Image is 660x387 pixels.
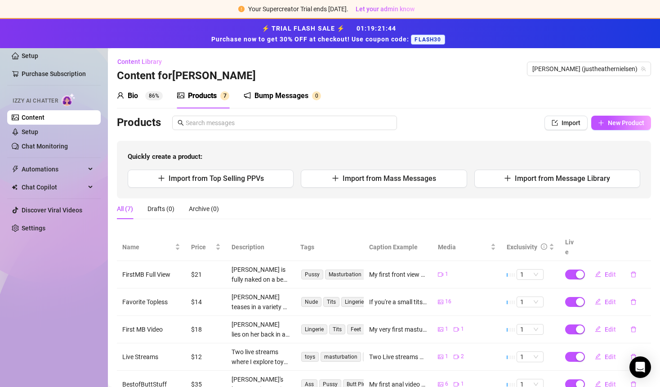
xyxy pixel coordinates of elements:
div: Archive (0) [189,204,219,214]
span: 2 [461,352,464,361]
sup: 86% [145,91,163,100]
span: plus [598,120,604,126]
div: Two Live streams worth remembering! Playing with toys for the first time EVER and a long edging s... [369,352,427,362]
span: Feet [347,324,365,334]
span: Content Library [117,58,162,65]
img: Chat Copilot [12,184,18,190]
span: Import [562,119,580,126]
button: Import from Top Selling PPVs [128,170,294,188]
span: Tits [329,324,345,334]
sup: 0 [312,91,321,100]
span: plus [504,175,511,182]
h3: Content for [PERSON_NAME] [117,69,256,83]
button: Let your admin know [352,4,418,14]
span: edit [595,326,601,332]
div: Bio [128,90,138,101]
span: 1 [520,352,540,362]
th: Name [117,234,186,261]
a: Purchase Subscription [22,70,86,77]
button: Import from Mass Messages [301,170,467,188]
span: 1 [520,297,540,307]
strong: ⚡ TRIAL FLASH SALE ⚡ [211,25,448,43]
div: All (7) [117,204,133,214]
td: Favorite Topless [117,288,186,316]
td: $21 [186,261,226,288]
span: Import from Top Selling PPVs [169,174,264,183]
span: Import from Message Library [515,174,610,183]
span: 01 : 19 : 21 : 44 [357,25,397,32]
th: Price [186,234,226,261]
button: Content Library [117,54,169,69]
button: delete [623,267,644,282]
button: Import [544,116,588,130]
span: 1 [461,325,464,333]
div: [PERSON_NAME] is fully naked on a bed, legs spread wide showing her bare pussy and playing with i... [232,265,290,284]
div: Products [188,90,217,101]
input: Search messages [186,118,392,128]
span: Automations [22,162,85,176]
td: $14 [186,288,226,316]
span: edging [363,352,387,362]
span: 7 [223,93,227,99]
div: [PERSON_NAME] lies on her back in a dimly lit, plant-filled setting wearing a sheer pink bra and ... [232,319,290,339]
span: picture [177,92,184,99]
sup: 7 [220,91,229,100]
h3: Products [117,116,161,130]
span: Import from Mass Messages [343,174,436,183]
div: Two live streams where I explore toy use :) my first and second time ever using any kind of toys 🫣🫣 [232,347,290,367]
span: edit [595,271,601,277]
th: Media [433,234,501,261]
span: plus [158,175,165,182]
span: video-camera [438,272,443,277]
span: delete [630,299,637,305]
div: Open Intercom Messenger [629,356,651,378]
span: video-camera [454,382,459,387]
a: Settings [22,225,45,232]
span: search [178,120,184,126]
span: Price [191,242,214,252]
div: If you're a small tits guy, these are my favorite topless pics I've take so far 🥰 [369,297,427,307]
a: Chat Monitoring [22,143,68,150]
button: delete [623,350,644,364]
td: Live Streams [117,343,186,371]
span: Chat Copilot [22,180,85,194]
span: Name [122,242,173,252]
span: team [641,66,646,72]
span: Your Supercreator Trial ends [DATE]. [248,5,348,13]
span: Izzy AI Chatter [13,97,58,105]
span: Edit [605,298,616,306]
a: Setup [22,128,38,135]
th: Tags [295,234,364,261]
th: Caption Example [364,234,433,261]
td: $18 [186,316,226,343]
span: delete [630,354,637,360]
span: edit [595,298,601,305]
span: 1 [445,325,448,333]
span: import [552,120,558,126]
span: 16 [445,297,451,306]
span: plus [332,175,339,182]
a: Setup [22,52,38,59]
span: New Product [608,119,644,126]
button: Import from Message Library [474,170,640,188]
strong: Quickly create a product: [128,153,202,161]
span: Edit [605,353,616,360]
span: notification [244,92,251,99]
span: picture [438,327,443,332]
th: Live [560,234,582,261]
td: FirstMB Full View [117,261,186,288]
span: Pussy [301,270,323,279]
span: exclamation-circle [238,6,245,12]
span: thunderbolt [12,166,19,173]
span: Media [438,242,489,252]
span: Edit [605,326,616,333]
div: My very first masturbation video ever!! I wasn't even planning on recording that night, but I cou... [369,324,427,334]
span: Let your admin know [356,5,415,13]
span: Nude [301,297,321,307]
div: [PERSON_NAME] teases in a variety of nude and semi-nude settings — soaking in a bubble bath with ... [232,292,290,312]
button: New Product [591,116,651,130]
img: AI Chatter [62,93,76,106]
span: delete [630,271,637,278]
td: $12 [186,343,226,371]
span: FLASH30 [411,35,445,45]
